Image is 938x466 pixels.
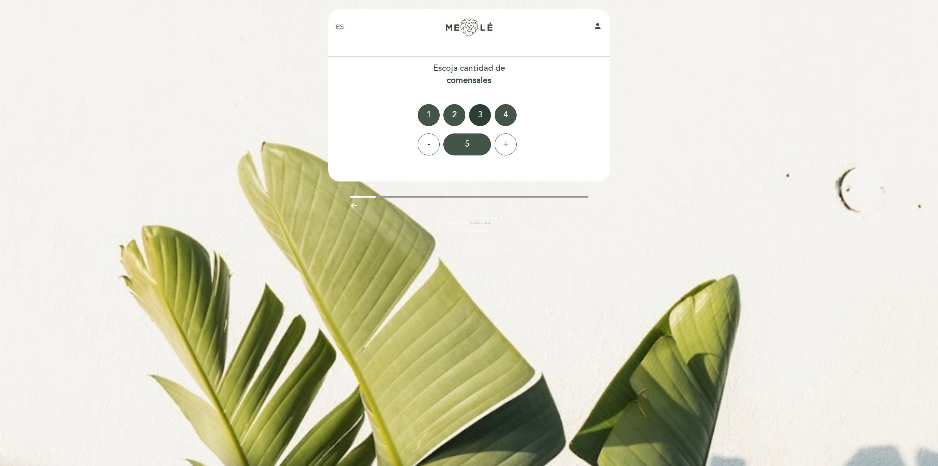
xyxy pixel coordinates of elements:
[418,133,440,155] div: -
[447,75,491,85] b: comensales
[495,104,517,126] div: 4
[495,133,517,155] div: +
[443,104,465,126] div: 2
[418,104,440,126] div: 1
[451,229,487,234] a: Política de privacidad
[469,104,491,126] div: 3
[350,201,358,210] i: arrow_backward
[447,220,491,225] a: powered by
[593,22,602,33] button: person
[328,62,610,87] div: Escoja cantidad de
[447,220,468,225] span: powered by
[443,133,491,155] div: 5
[593,22,602,30] i: person
[470,221,491,224] img: MEITRE
[423,17,515,37] a: Mele Fuegos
